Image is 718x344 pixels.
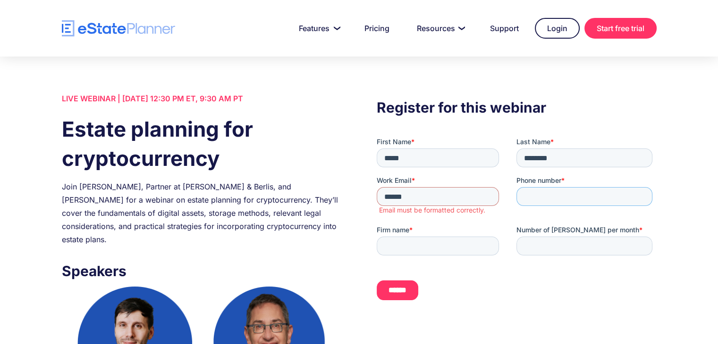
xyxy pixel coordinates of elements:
a: Features [287,19,348,38]
a: Login [535,18,580,39]
a: Support [479,19,530,38]
h3: Register for this webinar [377,97,656,118]
a: home [62,20,175,37]
a: Start free trial [584,18,657,39]
div: Join [PERSON_NAME], Partner at [PERSON_NAME] & Berlis, and [PERSON_NAME] for a webinar on estate ... [62,180,341,246]
h3: Speakers [62,260,341,282]
h1: Estate planning for cryptocurrency [62,115,341,173]
a: Pricing [353,19,401,38]
a: Resources [405,19,474,38]
div: LIVE WEBINAR | [DATE] 12:30 PM ET, 9:30 AM PT [62,92,341,105]
iframe: Form 0 [377,137,656,308]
